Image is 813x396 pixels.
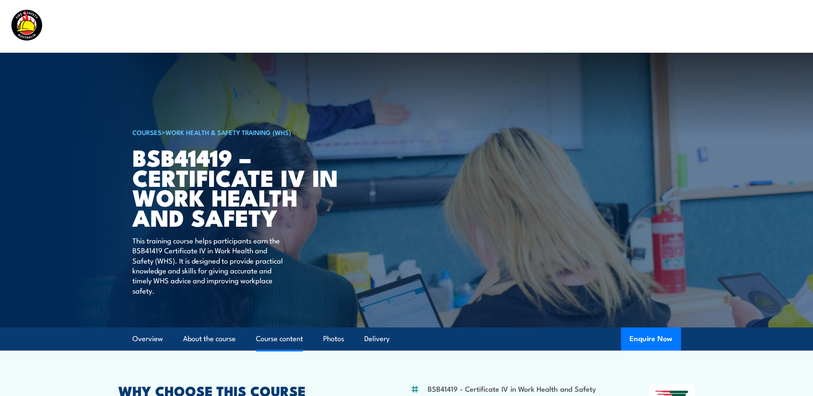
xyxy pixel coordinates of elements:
a: Delivery [364,327,390,350]
a: About Us [590,15,622,38]
a: Learner Portal [678,15,727,38]
a: Course content [256,327,303,350]
a: COURSES [132,127,162,137]
button: Enquire Now [621,327,681,351]
h1: BSB41419 – Certificate IV in Work Health and Safety [132,147,344,227]
h6: > [132,127,344,137]
a: Emergency Response Services [469,15,571,38]
p: This training course helps participants earn the BSB41419 Certificate IV in Work Health and Safet... [132,235,289,295]
a: Work Health & Safety Training (WHS) [165,127,291,137]
a: Contact [746,15,773,38]
a: Course Calendar [393,15,450,38]
a: Courses [348,15,375,38]
a: Photos [323,327,344,350]
a: About the course [183,327,236,350]
a: News [641,15,660,38]
a: Overview [132,327,163,350]
li: BSB41419 - Certificate IV in Work Health and Safety [428,384,596,393]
